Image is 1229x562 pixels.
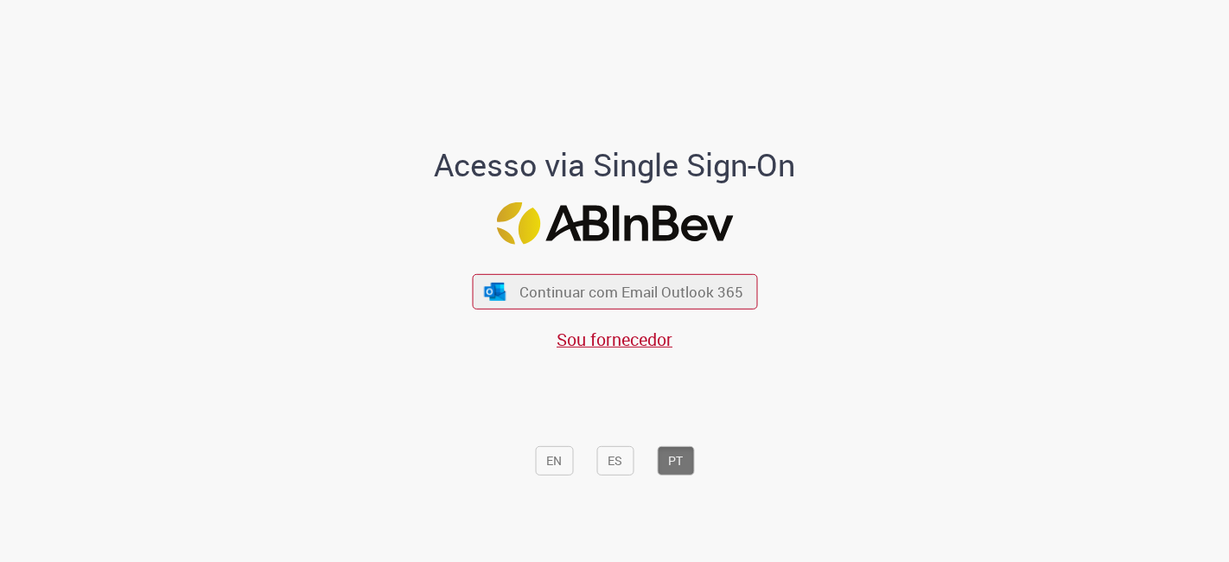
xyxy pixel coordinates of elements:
h1: Acesso via Single Sign-On [375,147,855,182]
img: Logo ABInBev [496,202,733,245]
button: ícone Azure/Microsoft 360 Continuar com Email Outlook 365 [472,274,757,310]
span: Continuar com Email Outlook 365 [519,282,743,302]
button: EN [535,446,573,476]
button: ES [596,446,634,476]
a: Sou fornecedor [557,328,672,351]
img: ícone Azure/Microsoft 360 [483,283,507,301]
button: PT [657,446,694,476]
